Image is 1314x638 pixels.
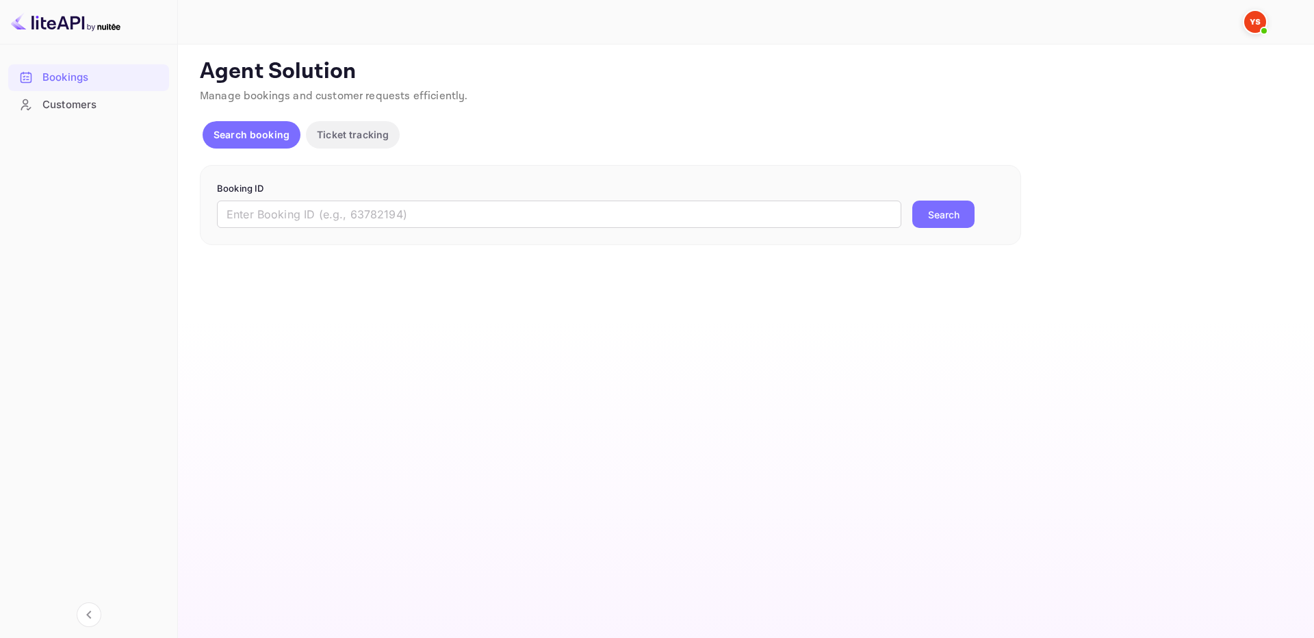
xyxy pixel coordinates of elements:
button: Search [912,201,975,228]
p: Agent Solution [200,58,1289,86]
img: LiteAPI logo [11,11,120,33]
div: Customers [42,97,162,113]
a: Bookings [8,64,169,90]
input: Enter Booking ID (e.g., 63782194) [217,201,901,228]
div: Bookings [42,70,162,86]
span: Manage bookings and customer requests efficiently. [200,89,468,103]
div: Customers [8,92,169,118]
div: Bookings [8,64,169,91]
p: Ticket tracking [317,127,389,142]
button: Collapse navigation [77,602,101,627]
p: Booking ID [217,182,1004,196]
img: Yandex Support [1244,11,1266,33]
a: Customers [8,92,169,117]
p: Search booking [214,127,289,142]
